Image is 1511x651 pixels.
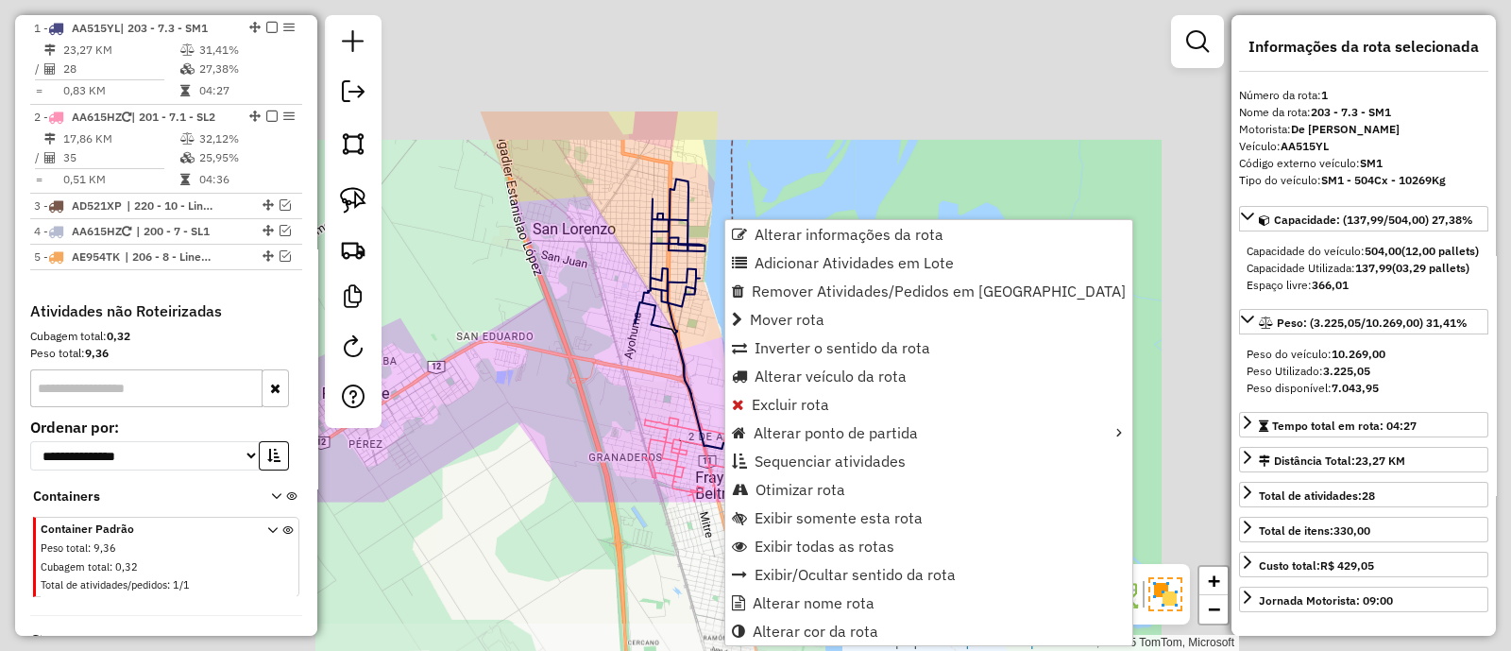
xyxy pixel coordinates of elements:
span: Mover rota [750,312,824,327]
em: Alterar sequência das rotas [263,250,274,262]
div: Capacidade do veículo: [1247,243,1481,260]
span: : [167,578,170,591]
i: Total de Atividades [44,152,56,163]
a: Zoom out [1199,595,1228,624]
a: Criar modelo [334,278,372,320]
span: 1/1 [173,578,190,591]
div: Total de itens: [1259,523,1370,540]
span: Alterar cor da rota [753,624,878,639]
div: Distância Total: [1259,453,1405,470]
i: Total de Atividades [44,63,56,75]
strong: 9,36 [85,346,109,360]
span: 220 - 10 - Linea SL9/SL7 [127,197,213,214]
a: Jornada Motorista: 09:00 [1239,587,1488,612]
em: Visualizar rota [280,199,291,211]
strong: De [PERSON_NAME] [1291,122,1400,136]
td: = [34,81,43,100]
td: 35 [62,148,179,167]
a: Peso: (3.225,05/10.269,00) 31,41% [1239,309,1488,334]
span: Cubagem total [41,560,110,574]
span: Sequenciar atividades [755,454,906,469]
em: Finalizar rota [266,22,278,33]
i: Distância Total [44,44,56,56]
em: Opções [283,111,295,122]
a: Exportar sessão [334,73,372,115]
li: Adicionar Atividades em Lote [725,248,1132,277]
td: 04:36 [198,170,294,189]
span: Exibir/Ocultar sentido da rota [755,567,956,582]
span: 2 - [34,110,215,124]
i: % de utilização da cubagem [180,152,195,163]
div: Espaço livre: [1247,277,1481,294]
span: | 201 - 7.1 - SL2 [131,110,215,124]
td: 0,51 KM [62,170,179,189]
span: : [110,560,112,574]
span: 23,27 KM [1355,454,1405,468]
strong: SM1 [1360,156,1383,170]
div: Cubagem total: [30,328,302,345]
i: % de utilização do peso [180,133,195,145]
span: 206 - 8 - Linea SL7 [125,248,212,266]
a: Total de itens:330,00 [1239,517,1488,542]
td: 17,86 KM [62,129,179,148]
td: 25,95% [198,148,294,167]
span: Alterar nome rota [753,595,874,610]
h4: Atividades não Roteirizadas [30,302,302,320]
span: Exibir todas as rotas [755,539,894,554]
li: Alterar veículo da rota [725,362,1132,390]
em: Visualizar rota [280,250,291,262]
span: : [88,541,91,555]
div: Peso: (3.225,05/10.269,00) 31,41% [1239,338,1488,404]
li: Alterar cor da rota [725,617,1132,645]
strong: AA515YL [1281,139,1329,153]
td: 23,27 KM [62,41,179,60]
span: − [1208,597,1220,621]
li: Sequenciar atividades [725,447,1132,475]
img: Selecionar atividades - polígono [340,130,366,157]
i: % de utilização da cubagem [180,63,195,75]
span: Alterar veículo da rota [755,368,907,384]
i: Tempo total em rota [180,174,190,185]
span: 3 - [34,198,122,213]
em: Opções [283,22,295,33]
span: 1 - [34,21,208,35]
strong: 7.043,95 [1332,381,1379,395]
label: Ordenar por: [30,416,302,438]
a: Total de atividades:28 [1239,482,1488,507]
td: 28 [62,60,179,78]
li: Alterar informações da rota [725,220,1132,248]
span: AE954TK [72,249,120,264]
button: Ordem crescente [259,441,289,471]
span: 200 - 7 - SL1 [136,223,223,240]
span: Container Padrão [41,521,245,538]
div: Peso Utilizado: [1247,363,1481,380]
i: Distância Total [44,133,56,145]
strong: 137,99 [1355,261,1392,275]
span: Tempo total em rota: 04:27 [1272,419,1417,433]
div: Jornada Motorista: 09:00 [1259,592,1393,609]
strong: 0,32 [107,329,130,343]
span: + [1208,569,1220,592]
span: 4 - [34,224,131,238]
em: Alterar sequência das rotas [249,22,261,33]
a: Tempo total em rota: 04:27 [1239,412,1488,437]
div: Motorista: [1239,121,1488,138]
li: Exibir/Ocultar sentido da rota [725,560,1132,589]
div: Número da rota: [1239,87,1488,104]
td: 27,38% [198,60,294,78]
img: Selecionar atividades - laço [340,187,366,214]
i: Veículo já utilizado nesta sessão [122,226,131,237]
span: Containers [33,487,246,506]
em: Alterar sequência das rotas [263,225,274,236]
div: Tipo do veículo: [1239,172,1488,189]
a: Exibir filtros [1179,23,1216,60]
span: Peso do veículo: [1247,347,1385,361]
strong: SM1 - 504Cx - 10269Kg [1321,173,1446,187]
td: = [34,170,43,189]
span: Total de atividades/pedidos [41,578,167,591]
a: Capacidade: (137,99/504,00) 27,38% [1239,206,1488,231]
i: Tempo total em rota [180,85,190,96]
span: 0,32 [115,560,138,574]
span: AA615HZ [72,224,122,238]
strong: 28 [1362,488,1375,503]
